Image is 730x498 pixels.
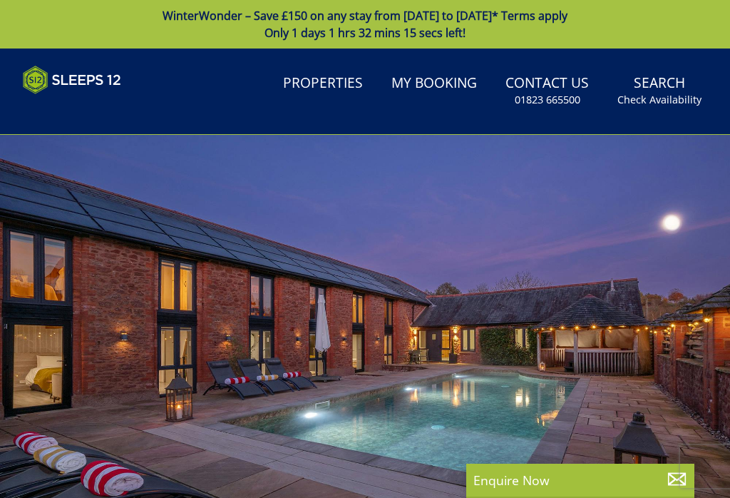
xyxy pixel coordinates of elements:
small: Check Availability [617,93,701,107]
a: SearchCheck Availability [612,68,707,114]
img: Sleeps 12 [23,66,121,94]
a: Properties [277,68,369,100]
small: 01823 665500 [515,93,580,107]
a: My Booking [386,68,483,100]
a: Contact Us01823 665500 [500,68,595,114]
iframe: Customer reviews powered by Trustpilot [16,103,165,115]
span: Only 1 days 1 hrs 32 mins 15 secs left! [264,25,466,41]
p: Enquire Now [473,471,687,489]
